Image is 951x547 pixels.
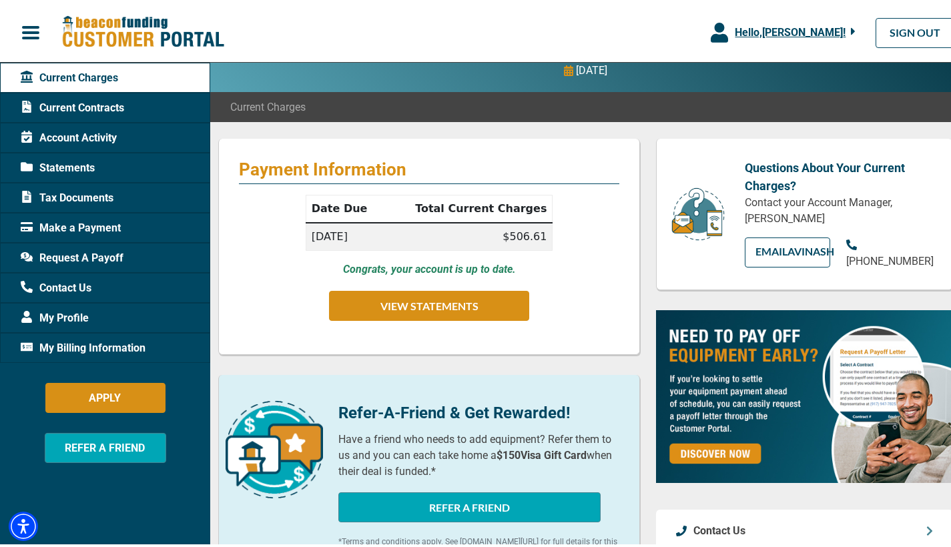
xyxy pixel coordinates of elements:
[735,23,846,36] span: Hello, [PERSON_NAME] !
[338,429,620,477] p: Have a friend who needs to add equipment? Refer them to us and you can each take home a when thei...
[21,157,95,173] span: Statements
[384,220,553,248] td: $506.61
[45,380,166,410] button: APPLY
[329,288,529,318] button: VIEW STATEMENTS
[577,60,608,76] p: [DATE]
[21,278,91,294] span: Contact Us
[384,193,553,221] th: Total Current Charges
[497,446,587,459] b: $150 Visa Gift Card
[846,252,934,265] span: [PHONE_NUMBER]
[745,235,831,265] a: EMAILAvinash
[343,259,516,275] p: Congrats, your account is up to date.
[239,156,619,177] p: Payment Information
[21,338,145,354] span: My Billing Information
[306,220,384,248] td: [DATE]
[9,509,38,538] div: Accessibility Menu
[338,398,620,422] p: Refer-A-Friend & Get Rewarded!
[21,217,121,233] span: Make a Payment
[21,247,123,263] span: Request A Payoff
[45,430,166,460] button: REFER A FRIEND
[693,520,745,536] p: Contact Us
[21,67,118,83] span: Current Charges
[226,398,323,496] img: refer-a-friend-icon.png
[338,490,601,520] button: REFER A FRIEND
[745,156,932,192] p: Questions About Your Current Charges?
[21,127,117,143] span: Account Activity
[846,235,934,267] a: [PHONE_NUMBER]
[230,97,306,113] span: Current Charges
[21,308,89,324] span: My Profile
[745,192,932,224] p: Contact your Account Manager, [PERSON_NAME]
[668,184,728,239] img: customer-service.png
[21,187,113,203] span: Tax Documents
[61,13,224,47] img: Beacon Funding Customer Portal Logo
[21,97,124,113] span: Current Contracts
[306,193,384,221] th: Date Due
